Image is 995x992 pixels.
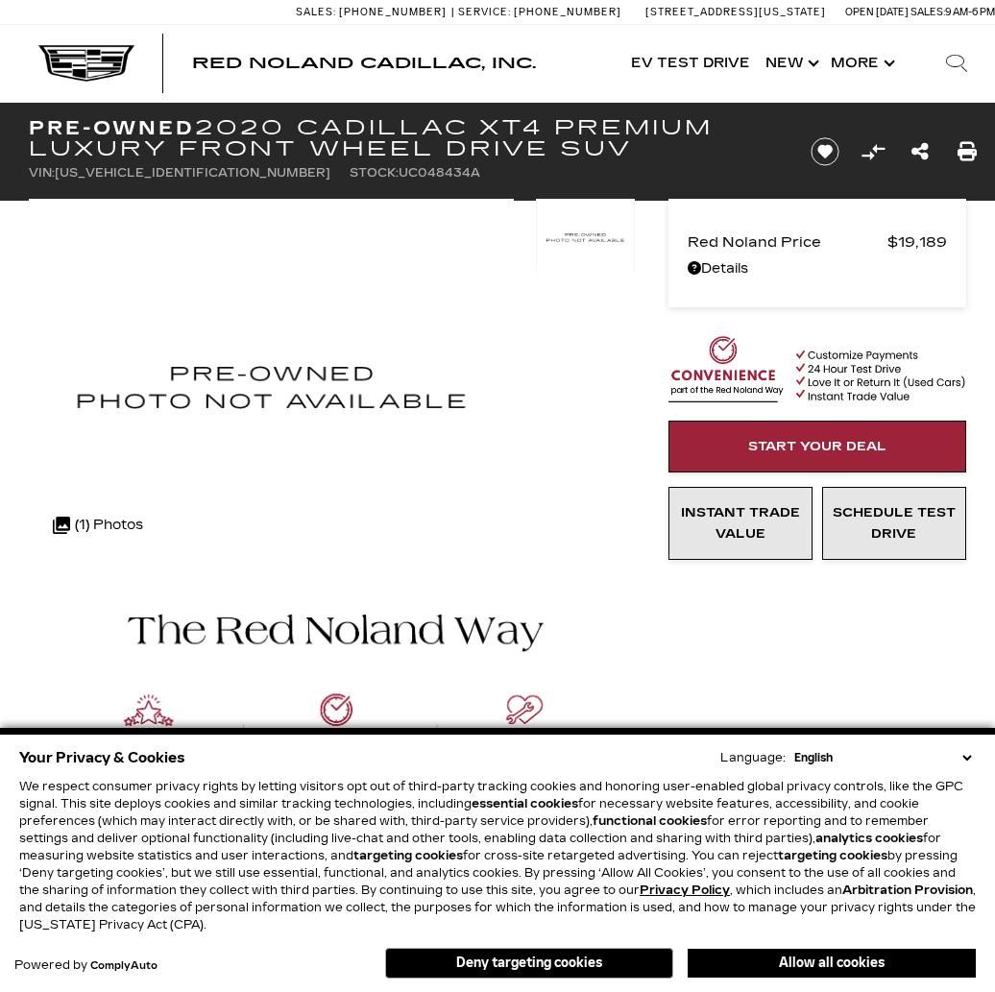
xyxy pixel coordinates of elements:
[688,255,947,282] a: Details
[668,421,966,472] a: Start Your Deal
[845,6,909,18] span: Open [DATE]
[192,54,536,72] span: Red Noland Cadillac, Inc.
[822,487,966,560] a: Schedule Test Drive
[29,166,55,180] span: VIN:
[778,849,887,862] strong: targeting cookies
[593,814,707,828] strong: functional cookies
[748,439,886,454] span: Start Your Deal
[859,137,887,166] button: Compare vehicle
[623,25,758,102] a: EV Test Drive
[296,6,336,18] span: Sales:
[645,6,826,18] a: [STREET_ADDRESS][US_STATE]
[688,229,947,255] a: Red Noland Price $19,189
[296,7,451,17] a: Sales: [PHONE_NUMBER]
[758,25,823,102] a: New
[451,7,626,17] a: Service: [PHONE_NUMBER]
[472,797,578,811] strong: essential cookies
[681,505,800,542] span: Instant Trade Value
[38,45,134,82] img: Cadillac Dark Logo with Cadillac White Text
[910,6,945,18] span: Sales:
[688,229,887,255] span: Red Noland Price
[43,502,153,548] div: (1) Photos
[55,166,330,180] span: [US_VEHICLE_IDENTIFICATION_NUMBER]
[887,229,947,255] span: $19,189
[823,25,899,102] button: More
[945,6,995,18] span: 9 AM-6 PM
[536,199,635,276] img: Used 2020 Stellar Black Metallic Cadillac Premium Luxury image 1
[804,136,846,167] button: Save vehicle
[29,116,195,139] strong: Pre-Owned
[192,56,536,71] a: Red Noland Cadillac, Inc.
[385,948,673,979] button: Deny targeting cookies
[458,6,511,18] span: Service:
[789,749,976,766] select: Language Select
[688,949,976,978] button: Allow all cookies
[514,6,621,18] span: [PHONE_NUMBER]
[350,166,399,180] span: Stock:
[911,138,929,165] a: Share this Pre-Owned 2020 Cadillac XT4 Premium Luxury Front Wheel Drive SUV
[29,117,782,159] h1: 2020 Cadillac XT4 Premium Luxury Front Wheel Drive SUV
[29,199,514,572] img: Used 2020 Stellar Black Metallic Cadillac Premium Luxury image 1
[19,744,185,771] span: Your Privacy & Cookies
[353,849,463,862] strong: targeting cookies
[640,883,730,897] a: Privacy Policy
[958,138,977,165] a: Print this Pre-Owned 2020 Cadillac XT4 Premium Luxury Front Wheel Drive SUV
[668,487,813,560] a: Instant Trade Value
[90,960,158,972] a: ComplyAuto
[14,959,158,972] div: Powered by
[720,752,786,763] div: Language:
[19,778,976,933] p: We respect consumer privacy rights by letting visitors opt out of third-party tracking cookies an...
[339,6,447,18] span: [PHONE_NUMBER]
[815,832,923,845] strong: analytics cookies
[399,166,480,180] span: UC048434A
[842,883,973,897] strong: Arbitration Provision
[833,505,956,542] span: Schedule Test Drive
